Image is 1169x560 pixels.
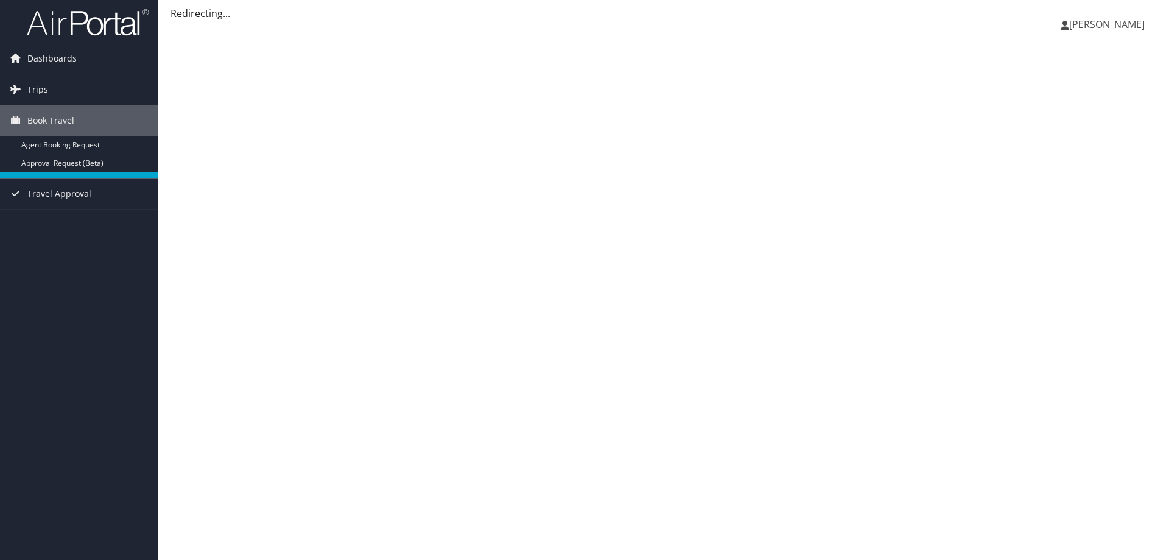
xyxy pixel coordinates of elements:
div: Redirecting... [170,6,1157,21]
span: Trips [27,74,48,105]
span: Book Travel [27,105,74,136]
span: [PERSON_NAME] [1069,18,1145,31]
a: [PERSON_NAME] [1061,6,1157,43]
span: Travel Approval [27,179,91,209]
span: Dashboards [27,43,77,74]
img: airportal-logo.png [27,8,149,37]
